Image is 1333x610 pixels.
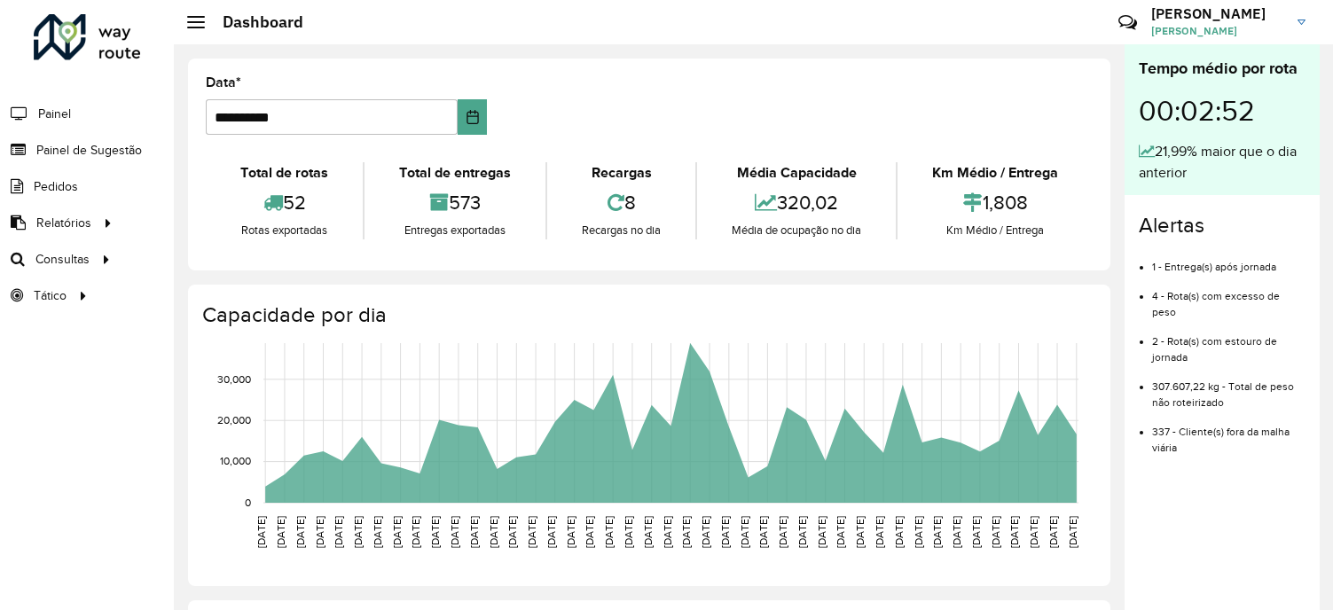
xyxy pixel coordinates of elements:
[702,222,891,239] div: Média de ocupação no dia
[410,516,421,548] text: [DATE]
[552,184,691,222] div: 8
[526,516,537,548] text: [DATE]
[874,516,885,548] text: [DATE]
[314,516,325,548] text: [DATE]
[352,516,364,548] text: [DATE]
[1008,516,1020,548] text: [DATE]
[205,12,303,32] h2: Dashboard
[1139,141,1306,184] div: 21,99% maior que o dia anterior
[680,516,692,548] text: [DATE]
[662,516,673,548] text: [DATE]
[1109,4,1147,42] a: Contato Rápido
[506,516,518,548] text: [DATE]
[642,516,654,548] text: [DATE]
[702,162,891,184] div: Média Capacidade
[38,105,71,123] span: Painel
[951,516,962,548] text: [DATE]
[429,516,441,548] text: [DATE]
[757,516,769,548] text: [DATE]
[970,516,982,548] text: [DATE]
[1152,275,1306,320] li: 4 - Rota(s) com excesso de peso
[700,516,711,548] text: [DATE]
[210,162,358,184] div: Total de rotas
[816,516,827,548] text: [DATE]
[902,184,1088,222] div: 1,808
[702,184,891,222] div: 320,02
[275,516,286,548] text: [DATE]
[220,456,251,467] text: 10,000
[294,516,306,548] text: [DATE]
[552,162,691,184] div: Recargas
[255,516,267,548] text: [DATE]
[1151,5,1284,22] h3: [PERSON_NAME]
[391,516,403,548] text: [DATE]
[468,516,480,548] text: [DATE]
[1067,516,1078,548] text: [DATE]
[369,184,541,222] div: 573
[372,516,383,548] text: [DATE]
[584,516,595,548] text: [DATE]
[210,222,358,239] div: Rotas exportadas
[1028,516,1039,548] text: [DATE]
[206,72,241,93] label: Data
[1152,365,1306,411] li: 307.607,22 kg - Total de peso não roteirizado
[931,516,943,548] text: [DATE]
[913,516,924,548] text: [DATE]
[217,373,251,385] text: 30,000
[902,162,1088,184] div: Km Médio / Entrega
[449,516,460,548] text: [DATE]
[34,177,78,196] span: Pedidos
[210,184,358,222] div: 52
[1139,81,1306,141] div: 00:02:52
[796,516,808,548] text: [DATE]
[739,516,750,548] text: [DATE]
[369,162,541,184] div: Total de entregas
[1151,23,1284,39] span: [PERSON_NAME]
[488,516,499,548] text: [DATE]
[1139,213,1306,239] h4: Alertas
[545,516,557,548] text: [DATE]
[565,516,576,548] text: [DATE]
[369,222,541,239] div: Entregas exportadas
[893,516,905,548] text: [DATE]
[36,214,91,232] span: Relatórios
[1152,411,1306,456] li: 337 - Cliente(s) fora da malha viária
[36,141,142,160] span: Painel de Sugestão
[1047,516,1059,548] text: [DATE]
[719,516,731,548] text: [DATE]
[835,516,846,548] text: [DATE]
[1152,246,1306,275] li: 1 - Entrega(s) após jornada
[245,497,251,508] text: 0
[854,516,866,548] text: [DATE]
[902,222,1088,239] div: Km Médio / Entrega
[458,99,487,135] button: Choose Date
[777,516,788,548] text: [DATE]
[1152,320,1306,365] li: 2 - Rota(s) com estouro de jornada
[202,302,1093,328] h4: Capacidade por dia
[623,516,634,548] text: [DATE]
[34,286,67,305] span: Tático
[1139,57,1306,81] div: Tempo médio por rota
[990,516,1001,548] text: [DATE]
[552,222,691,239] div: Recargas no dia
[603,516,615,548] text: [DATE]
[333,516,344,548] text: [DATE]
[217,414,251,426] text: 20,000
[35,250,90,269] span: Consultas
